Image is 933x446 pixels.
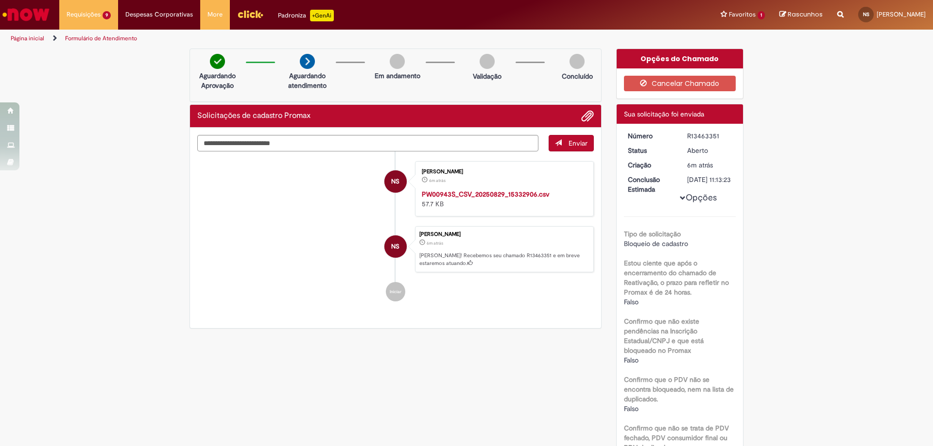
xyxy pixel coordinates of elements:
img: img-circle-grey.png [570,54,585,69]
span: Bloqueio de cadastro [624,239,688,248]
h2: Solicitações de cadastro Promax Histórico de tíquete [197,112,311,120]
dt: Número [621,131,680,141]
ul: Histórico de tíquete [197,151,594,312]
span: More [207,10,223,19]
div: [DATE] 11:13:23 [687,175,732,184]
img: ServiceNow [1,5,51,24]
span: NS [863,11,869,17]
div: Natalia Alves De Amorim Dos Santos [384,235,407,258]
img: check-circle-green.png [210,54,225,69]
textarea: Digite sua mensagem aqui... [197,135,538,151]
span: Despesas Corporativas [125,10,193,19]
p: [PERSON_NAME]! Recebemos seu chamado R13463351 e em breve estaremos atuando. [419,252,588,267]
dt: Conclusão Estimada [621,175,680,194]
span: Sua solicitação foi enviada [624,110,704,118]
span: 1 [758,11,765,19]
dt: Status [621,146,680,155]
button: Cancelar Chamado [624,76,736,91]
button: Adicionar anexos [581,110,594,122]
span: 9 [103,11,111,19]
p: Aguardando Aprovação [194,71,241,90]
span: 6m atrás [687,161,713,169]
dt: Criação [621,160,680,170]
span: Enviar [569,139,587,148]
span: NS [391,170,399,193]
span: Falso [624,356,639,364]
p: +GenAi [310,10,334,21]
div: [PERSON_NAME] [422,169,584,175]
img: img-circle-grey.png [480,54,495,69]
span: 6m atrás [429,178,446,183]
div: 57.7 KB [422,189,584,209]
div: Padroniza [278,10,334,21]
p: Em andamento [375,71,420,81]
a: PW00943S_CSV_20250829_15332906.csv [422,190,550,198]
div: 29/08/2025 16:13:17 [687,160,732,170]
a: Rascunhos [779,10,823,19]
span: Requisições [67,10,101,19]
div: Natalia Alves De Amorim Dos Santos [384,170,407,193]
ul: Trilhas de página [7,30,615,48]
a: Página inicial [11,34,44,42]
img: click_logo_yellow_360x200.png [237,7,263,21]
a: Formulário de Atendimento [65,34,137,42]
span: Falso [624,297,639,306]
img: img-circle-grey.png [390,54,405,69]
span: [PERSON_NAME] [877,10,926,18]
b: Confirmo que o PDV não se encontra bloqueado, nem na lista de duplicados. [624,375,734,403]
div: [PERSON_NAME] [419,231,588,237]
span: Falso [624,404,639,413]
p: Validação [473,71,501,81]
li: Natalia Alves De Amorim Dos Santos [197,226,594,273]
p: Concluído [562,71,593,81]
p: Aguardando atendimento [284,71,331,90]
span: 6m atrás [427,240,443,246]
b: Estou ciente que após o encerramento do chamado de Reativação, o prazo para refletir no Promax é ... [624,259,729,297]
button: Enviar [549,135,594,151]
b: Confirmo que não existe pendências na Inscrição Estadual/CNPJ e que está bloqueado no Promax [624,317,704,355]
div: Aberto [687,146,732,155]
div: Opções do Chamado [617,49,743,68]
time: 29/08/2025 16:13:17 [687,161,713,169]
span: NS [391,235,399,258]
span: Rascunhos [788,10,823,19]
b: Tipo de solicitação [624,230,681,238]
time: 29/08/2025 16:13:17 [427,240,443,246]
img: arrow-next.png [300,54,315,69]
span: Favoritos [729,10,756,19]
div: R13463351 [687,131,732,141]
